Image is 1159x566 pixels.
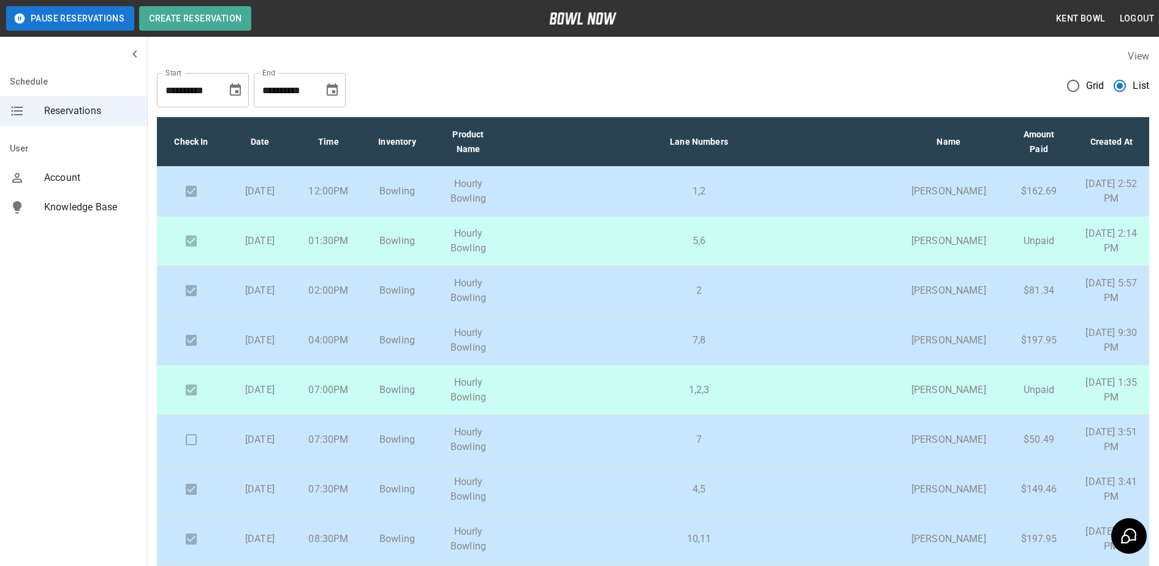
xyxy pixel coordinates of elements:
th: Lane Numbers [505,117,893,167]
th: Product Name [431,117,505,167]
p: [DATE] [235,283,284,298]
p: Hourly Bowling [441,276,495,305]
p: $50.49 [1014,432,1064,447]
p: Hourly Bowling [441,177,495,206]
p: [DATE] [235,333,284,348]
p: 04:00PM [304,333,353,348]
p: Hourly Bowling [441,475,495,504]
p: 7,8 [515,333,883,348]
p: $81.34 [1014,283,1064,298]
button: Choose date, selected date is Sep 27, 2025 [223,78,248,102]
span: List [1133,78,1149,93]
p: Hourly Bowling [441,326,495,355]
th: Time [294,117,363,167]
p: $197.95 [1014,333,1064,348]
p: [PERSON_NAME] [903,283,995,298]
p: 5,6 [515,234,883,248]
p: 01:30PM [304,234,353,248]
label: View [1128,50,1149,62]
p: 10,11 [515,532,883,546]
p: $149.46 [1014,482,1064,497]
p: Bowling [373,432,422,447]
th: Name [893,117,1005,167]
p: [DATE] 3:51 PM [1084,425,1139,454]
p: Bowling [373,383,422,397]
p: 08:30PM [304,532,353,546]
button: Kent Bowl [1051,7,1110,30]
p: $197.95 [1014,532,1064,546]
button: Choose date, selected date is Oct 27, 2025 [320,78,344,102]
p: Bowling [373,333,422,348]
th: Created At [1074,117,1149,167]
p: [DATE] [235,184,284,199]
p: 07:00PM [304,383,353,397]
p: 7 [515,432,883,447]
span: Account [44,170,137,185]
p: [DATE] 3:41 PM [1084,475,1139,504]
p: Bowling [373,283,422,298]
p: 1,2,3 [515,383,883,397]
p: $162.69 [1014,184,1064,199]
p: Hourly Bowling [441,425,495,454]
p: [DATE] [235,432,284,447]
p: Hourly Bowling [441,226,495,256]
p: [PERSON_NAME] [903,482,995,497]
p: Hourly Bowling [441,375,495,405]
p: 12:00PM [304,184,353,199]
p: Bowling [373,234,422,248]
p: 07:30PM [304,432,353,447]
p: [DATE] 1:35 PM [1084,375,1139,405]
p: [DATE] 9:30 PM [1084,326,1139,355]
p: 4,5 [515,482,883,497]
th: Date [226,117,294,167]
p: Bowling [373,184,422,199]
p: [DATE] 2:52 PM [1084,177,1139,206]
p: 1,2 [515,184,883,199]
p: [PERSON_NAME] [903,432,995,447]
p: [PERSON_NAME] [903,383,995,397]
p: [PERSON_NAME] [903,234,995,248]
th: Inventory [363,117,431,167]
th: Amount Paid [1005,117,1074,167]
p: [DATE] [235,482,284,497]
p: Bowling [373,482,422,497]
p: 2 [515,283,883,298]
span: Reservations [44,104,137,118]
p: [DATE] 2:14 PM [1084,226,1139,256]
p: [PERSON_NAME] [903,333,995,348]
img: logo [549,12,617,25]
p: [PERSON_NAME] [903,532,995,546]
p: Bowling [373,532,422,546]
p: 02:00PM [304,283,353,298]
button: Pause Reservations [6,6,134,31]
p: [DATE] [235,234,284,248]
p: Unpaid [1014,234,1064,248]
p: 07:30PM [304,482,353,497]
p: [PERSON_NAME] [903,184,995,199]
p: Hourly Bowling [441,524,495,554]
span: Knowledge Base [44,200,137,215]
p: [DATE] [235,532,284,546]
p: [DATE] [235,383,284,397]
button: Logout [1115,7,1159,30]
p: [DATE] 5:57 PM [1084,276,1139,305]
p: Unpaid [1014,383,1064,397]
span: Grid [1086,78,1104,93]
p: [DATE] 6:14 PM [1084,524,1139,554]
th: Check In [157,117,226,167]
button: Create Reservation [139,6,251,31]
